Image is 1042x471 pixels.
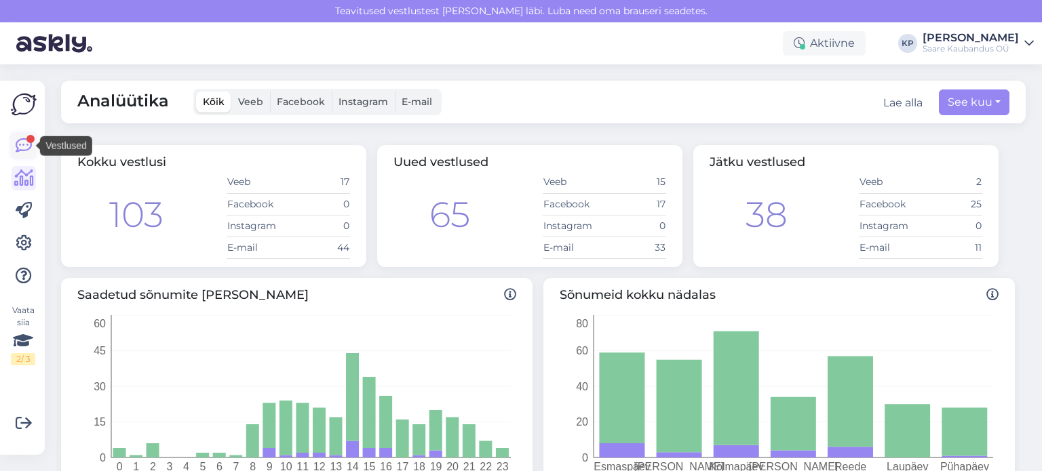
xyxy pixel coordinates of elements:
div: Saare Kaubandus OÜ [923,43,1019,54]
td: E-mail [859,237,921,258]
td: 25 [921,193,982,215]
td: 11 [921,237,982,258]
div: 103 [109,188,163,241]
td: Facebook [543,193,604,215]
td: 0 [921,215,982,237]
div: KP [898,34,917,53]
td: 0 [604,215,666,237]
td: 44 [288,237,350,258]
span: Analüütika [77,89,169,115]
td: 17 [288,171,350,193]
td: Instagram [543,215,604,237]
button: See kuu [939,89,1009,115]
td: Facebook [859,193,921,215]
span: Veeb [238,96,263,108]
td: 33 [604,237,666,258]
div: Aktiivne [783,31,866,56]
div: Vaata siia [11,304,35,365]
td: Instagram [859,215,921,237]
tspan: 30 [94,380,106,392]
tspan: 0 [100,451,106,463]
tspan: 80 [576,317,588,329]
tspan: 45 [94,345,106,356]
span: Sõnumeid kokku nädalas [560,286,999,304]
div: 2 / 3 [11,353,35,365]
span: Kokku vestlusi [77,155,166,169]
img: Askly Logo [11,91,37,117]
span: Instagram [339,96,388,108]
td: Instagram [227,215,288,237]
td: E-mail [543,237,604,258]
tspan: 40 [576,380,588,392]
div: 38 [746,188,788,241]
span: Jätku vestlused [710,155,805,169]
a: [PERSON_NAME]Saare Kaubandus OÜ [923,33,1034,54]
td: Veeb [227,171,288,193]
td: Veeb [543,171,604,193]
td: 0 [288,215,350,237]
tspan: 60 [94,317,106,329]
td: 2 [921,171,982,193]
td: Facebook [227,193,288,215]
td: 15 [604,171,666,193]
td: 17 [604,193,666,215]
td: E-mail [227,237,288,258]
tspan: 20 [576,416,588,428]
button: Lae alla [883,95,923,111]
span: Uued vestlused [393,155,488,169]
tspan: 0 [582,451,588,463]
span: Saadetud sõnumite [PERSON_NAME] [77,286,516,304]
div: [PERSON_NAME] [923,33,1019,43]
span: Facebook [277,96,325,108]
tspan: 15 [94,416,106,428]
tspan: 60 [576,345,588,356]
td: 0 [288,193,350,215]
div: Vestlused [40,136,92,156]
span: Kõik [203,96,225,108]
div: 65 [429,188,470,241]
td: Veeb [859,171,921,193]
span: E-mail [402,96,432,108]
